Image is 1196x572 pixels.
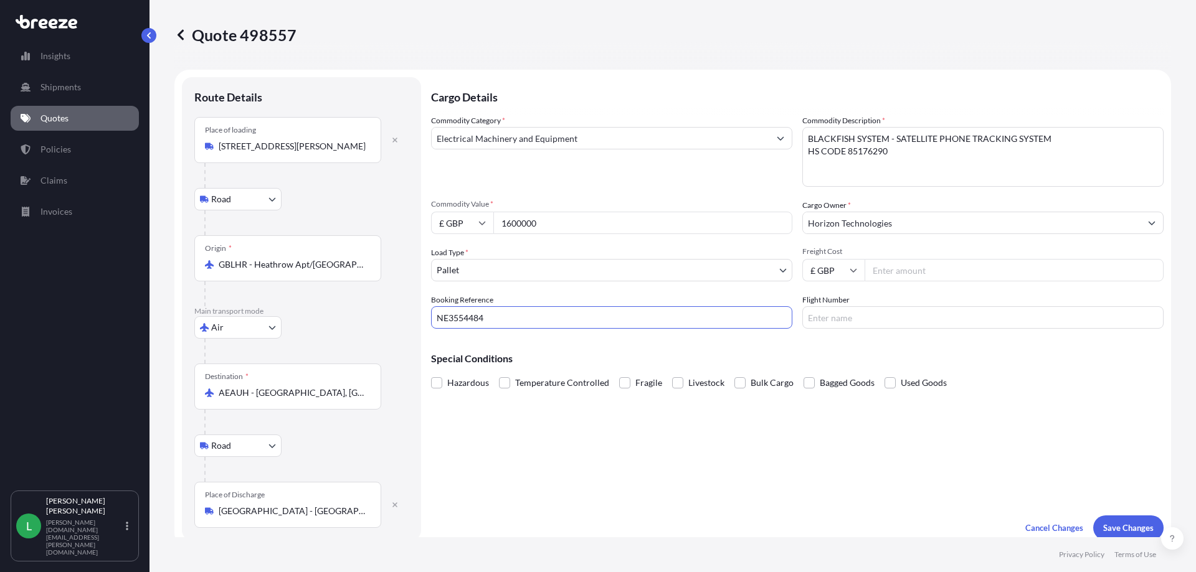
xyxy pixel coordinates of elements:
p: Main transport mode [194,306,409,316]
span: Bulk Cargo [751,373,794,392]
button: Select transport [194,188,282,210]
p: Special Conditions [431,354,1164,363]
span: Bagged Goods [820,373,875,392]
input: Enter amount [865,259,1164,281]
button: Pallet [431,259,792,281]
a: Terms of Use [1114,550,1156,560]
input: Origin [219,258,366,271]
span: Livestock [688,373,724,392]
span: Pallet [437,264,459,276]
p: Route Details [194,90,262,105]
button: Show suggestions [1141,212,1163,234]
p: Shipments [40,81,81,93]
span: Freight Cost [802,246,1164,256]
p: Policies [40,143,71,156]
label: Commodity Description [802,115,885,127]
input: Enter name [802,306,1164,329]
input: Place of Discharge [219,505,366,517]
span: L [26,520,32,532]
input: Type amount [493,212,792,234]
p: [PERSON_NAME] [PERSON_NAME] [46,496,123,516]
label: Flight Number [802,294,850,306]
span: Hazardous [447,373,489,392]
textarea: BLACKFISH SYSTEM - SATELLITE PHONE TRACKING SYSTEM HS CODE 85176290 [802,127,1164,187]
div: Place of loading [205,125,256,135]
span: Temperature Controlled [515,373,609,392]
p: [PERSON_NAME][DOMAIN_NAME][EMAIL_ADDRESS][PERSON_NAME][DOMAIN_NAME] [46,518,123,556]
p: Cargo Details [431,77,1164,115]
span: Road [211,193,231,205]
input: Destination [219,387,366,399]
a: Quotes [11,106,139,131]
label: Booking Reference [431,294,493,306]
div: Place of Discharge [205,490,265,500]
span: Load Type [431,246,468,259]
button: Save Changes [1093,515,1164,540]
a: Insights [11,44,139,68]
p: Quote 498557 [174,25,297,45]
button: Cancel Changes [1015,515,1093,540]
p: Claims [40,174,67,187]
p: Save Changes [1103,522,1154,534]
a: Shipments [11,75,139,100]
input: Your internal reference [431,306,792,329]
a: Invoices [11,199,139,224]
div: Origin [205,243,232,253]
p: Insights [40,50,70,62]
input: Place of loading [219,140,366,152]
span: Fragile [635,373,662,392]
a: Claims [11,168,139,193]
a: Privacy Policy [1059,550,1104,560]
a: Policies [11,137,139,162]
input: Full name [803,212,1141,234]
span: Commodity Value [431,199,792,209]
p: Cancel Changes [1025,522,1083,534]
button: Select transport [194,434,282,457]
label: Cargo Owner [802,199,851,212]
p: Invoices [40,205,72,218]
input: Select a commodity type [432,127,769,149]
div: Destination [205,372,249,382]
span: Used Goods [901,373,947,392]
p: Quotes [40,112,69,124]
span: Air [211,321,224,334]
label: Commodity Category [431,115,505,127]
button: Show suggestions [769,127,792,149]
span: Road [211,439,231,452]
button: Select transport [194,316,282,339]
